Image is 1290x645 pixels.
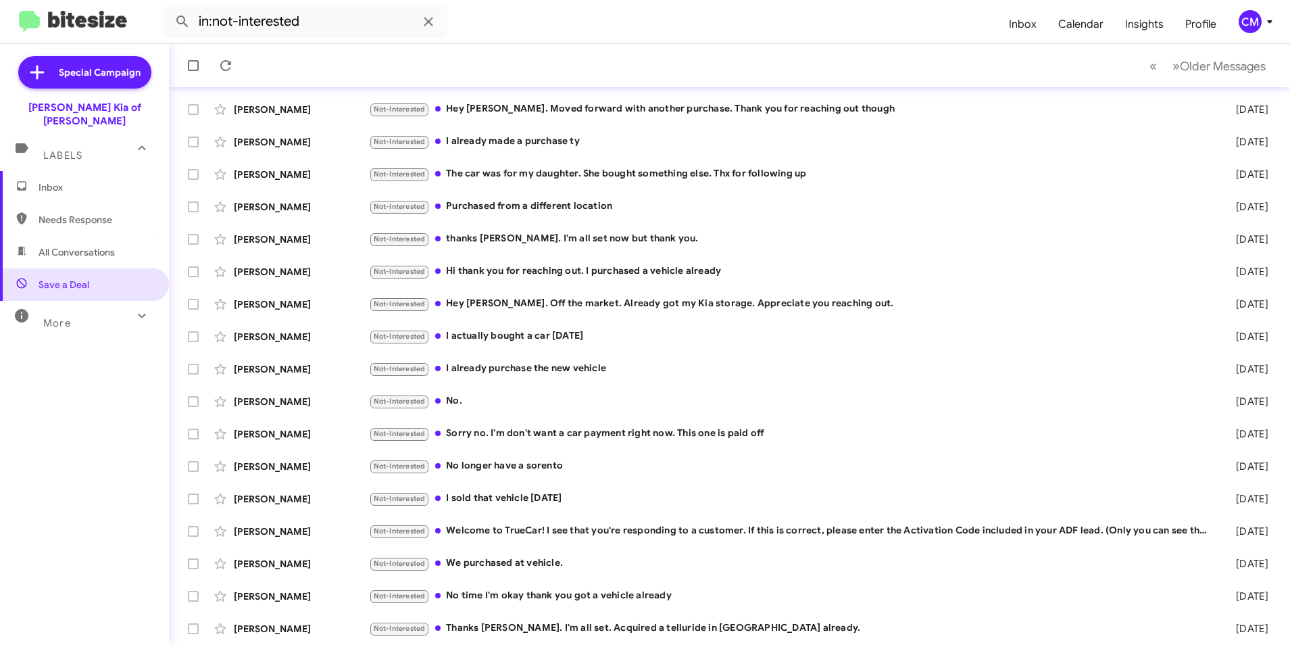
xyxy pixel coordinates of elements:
[18,56,151,89] a: Special Campaign
[1214,622,1279,636] div: [DATE]
[1214,135,1279,149] div: [DATE]
[998,5,1047,44] a: Inbox
[234,135,369,149] div: [PERSON_NAME]
[369,296,1214,312] div: Hey [PERSON_NAME]. Off the market. Already got my Kia storage. Appreciate you reaching out.
[369,264,1214,279] div: Hi thank you for reaching out. I purchased a vehicle already
[374,364,426,373] span: Not-Interested
[234,460,369,473] div: [PERSON_NAME]
[1174,5,1227,44] a: Profile
[369,134,1214,149] div: I already made a purchase ty
[374,462,426,471] span: Not-Interested
[1214,265,1279,279] div: [DATE]
[374,494,426,503] span: Not-Interested
[374,267,426,276] span: Not-Interested
[1172,57,1180,74] span: »
[1214,395,1279,408] div: [DATE]
[39,181,153,194] span: Inbox
[39,278,89,291] span: Save a Deal
[374,300,426,308] span: Not-Interested
[374,137,426,146] span: Not-Interested
[39,245,115,259] span: All Conversations
[1214,362,1279,376] div: [DATE]
[374,170,426,178] span: Not-Interested
[374,397,426,406] span: Not-Interested
[374,592,426,600] span: Not-Interested
[369,166,1214,182] div: The car was for my daughter. She bought something else. Thx for following up
[369,329,1214,344] div: I actually bought a car [DATE]
[369,199,1214,214] div: Purchased from a different location
[1214,297,1279,311] div: [DATE]
[374,202,426,211] span: Not-Interested
[234,557,369,571] div: [PERSON_NAME]
[374,105,426,114] span: Not-Interested
[234,233,369,246] div: [PERSON_NAME]
[39,213,153,226] span: Needs Response
[369,101,1214,117] div: Hey [PERSON_NAME]. Moved forward with another purchase. Thank you for reaching out though
[234,622,369,636] div: [PERSON_NAME]
[369,393,1214,409] div: No.
[1214,590,1279,603] div: [DATE]
[234,168,369,181] div: [PERSON_NAME]
[1214,525,1279,538] div: [DATE]
[374,624,426,633] span: Not-Interested
[1214,427,1279,441] div: [DATE]
[374,527,426,535] span: Not-Interested
[43,317,71,329] span: More
[234,590,369,603] div: [PERSON_NAME]
[369,588,1214,604] div: No time I'm okay thank you got a vehicle already
[1214,557,1279,571] div: [DATE]
[1164,52,1274,80] button: Next
[1214,168,1279,181] div: [DATE]
[1214,460,1279,473] div: [DATE]
[1214,330,1279,343] div: [DATE]
[1214,492,1279,506] div: [DATE]
[234,297,369,311] div: [PERSON_NAME]
[1180,59,1266,74] span: Older Messages
[234,362,369,376] div: [PERSON_NAME]
[234,265,369,279] div: [PERSON_NAME]
[1141,52,1165,80] button: Previous
[164,5,447,38] input: Search
[1114,5,1174,44] a: Insights
[1149,57,1157,74] span: «
[1227,10,1275,33] button: CM
[1142,52,1274,80] nav: Page navigation example
[234,103,369,116] div: [PERSON_NAME]
[234,395,369,408] div: [PERSON_NAME]
[1214,233,1279,246] div: [DATE]
[234,525,369,538] div: [PERSON_NAME]
[369,458,1214,474] div: No longer have a sorento
[369,426,1214,441] div: Sorry no. I'm don't want a car payment right now. This one is paid off
[234,330,369,343] div: [PERSON_NAME]
[59,66,141,79] span: Special Campaign
[369,361,1214,377] div: I already purchase the new vehicle
[369,621,1214,636] div: Thanks [PERSON_NAME]. I'm all set. Acquired a telluride in [GEOGRAPHIC_DATA] already.
[369,491,1214,506] div: I sold that vehicle [DATE]
[369,231,1214,247] div: thanks [PERSON_NAME]. I'm all set now but thank you.
[369,523,1214,539] div: Welcome to TrueCar! I see that you're responding to a customer. If this is correct, please enter ...
[374,332,426,341] span: Not-Interested
[1047,5,1114,44] a: Calendar
[234,200,369,214] div: [PERSON_NAME]
[1239,10,1262,33] div: CM
[234,492,369,506] div: [PERSON_NAME]
[374,235,426,243] span: Not-Interested
[234,427,369,441] div: [PERSON_NAME]
[374,429,426,438] span: Not-Interested
[43,149,82,162] span: Labels
[369,556,1214,571] div: We purchased at vehicle.
[1214,103,1279,116] div: [DATE]
[1214,200,1279,214] div: [DATE]
[374,559,426,568] span: Not-Interested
